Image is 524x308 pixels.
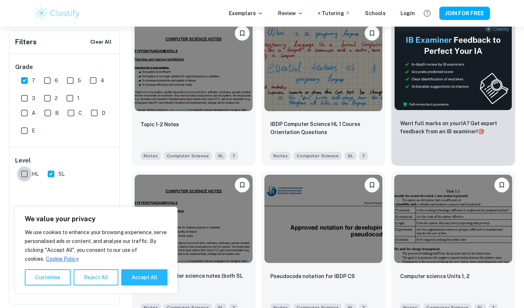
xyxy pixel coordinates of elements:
[58,170,65,178] span: SL
[78,76,81,85] span: 5
[88,37,114,48] button: Clear All
[270,120,376,136] p: IBDP Computer Science HL 1 Course Orientation Questions
[345,152,356,160] span: SL
[264,23,382,111] img: Computer Science Notes example thumbnail: IBDP Computer Science HL 1 Course Orient
[294,152,342,160] span: Computer Science
[102,109,105,117] span: D
[77,94,80,102] span: 1
[391,20,515,166] a: ThumbnailWant full marks on yourIA? Get expert feedback from an IB examiner!
[478,129,484,134] span: 🎯
[15,207,178,293] div: We value your privacy
[365,9,386,17] a: Schools
[101,76,104,85] span: 4
[132,20,256,166] a: Please log in to bookmark exemplarsTopic 1-2 NotesNotesComputer ScienceSL7
[229,152,238,160] span: 7
[32,94,35,102] span: 3
[365,26,379,41] button: Please log in to bookmark exemplars
[15,156,114,165] h6: Level
[400,9,415,17] a: Login
[400,119,506,136] p: Want full marks on your IA ? Get expert feedback from an IB examiner!
[55,94,58,102] span: 2
[55,76,58,85] span: 6
[15,37,37,47] h6: Filters
[121,269,168,285] button: Accept All
[32,127,35,135] span: E
[32,76,35,85] span: 7
[235,26,250,41] button: Please log in to bookmark exemplars
[141,120,179,129] p: Topic 1-2 Notes
[365,178,379,192] button: Please log in to bookmark exemplars
[322,9,350,17] a: Tutoring
[264,175,382,263] img: Computer Science Notes example thumbnail: Pseudocode notation for IBDP CS
[421,7,433,20] button: Help and Feedback
[34,6,81,21] img: Clastify logo
[135,23,253,111] img: Computer Science Notes example thumbnail: Topic 1-2 Notes
[25,228,168,263] p: We use cookies to enhance your browsing experience, serve personalised ads or content, and analys...
[25,269,71,285] button: Customise
[78,109,82,117] span: C
[32,170,39,178] span: HL
[439,7,490,20] button: JOIN FOR FREE
[215,152,226,160] span: SL
[394,175,512,263] img: Computer Science Notes example thumbnail: Computer science Units 1, 2
[135,175,253,263] img: Computer Science Notes example thumbnail: Paper 1 computer science notes (both SL
[74,269,118,285] button: Reject All
[141,152,161,160] span: Notes
[55,109,59,117] span: B
[15,63,114,72] h6: Grade
[494,178,509,192] button: Please log in to bookmark exemplars
[270,152,291,160] span: Notes
[270,272,355,280] p: Pseudocode notation for IBDP CS
[278,9,303,17] p: Review
[261,20,385,166] a: Please log in to bookmark exemplarsIBDP Computer Science HL 1 Course Orientation QuestionsNotesCo...
[394,23,512,110] img: Thumbnail
[359,152,368,160] span: 7
[32,109,36,117] span: A
[45,256,79,262] a: Cookie Policy
[141,272,247,288] p: Paper 1 computer science notes (both SL and HL)
[235,178,250,192] button: Please log in to bookmark exemplars
[164,152,212,160] span: Computer Science
[400,272,470,280] p: Computer science Units 1, 2
[229,9,263,17] p: Exemplars
[25,215,168,223] p: We value your privacy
